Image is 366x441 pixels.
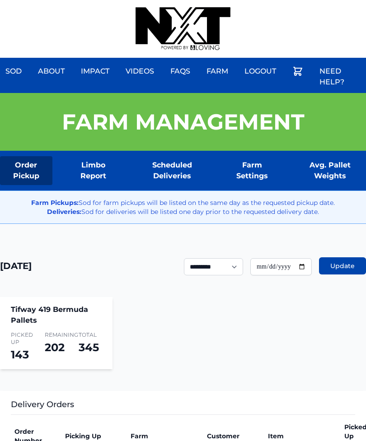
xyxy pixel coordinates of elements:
[136,7,230,51] img: nextdaysod.com Logo
[239,60,282,82] a: Logout
[11,348,29,361] span: 143
[11,304,102,326] h4: Tifway 419 Bermuda Pallets
[33,60,70,82] a: About
[120,60,160,82] a: Videos
[165,60,196,82] a: FAQs
[67,156,120,185] a: Limbo Report
[47,208,81,216] strong: Deliveries:
[11,398,355,415] h3: Delivery Orders
[11,331,34,346] span: Picked Up
[31,199,79,207] strong: Farm Pickups:
[319,257,366,274] button: Update
[79,331,102,339] span: Total
[79,341,99,354] span: 345
[45,331,68,339] span: Remaining
[134,156,210,185] a: Scheduled Deliveries
[225,156,279,185] a: Farm Settings
[62,111,305,133] h1: Farm Management
[294,156,366,185] a: Avg. Pallet Weights
[314,60,366,93] a: Need Help?
[45,341,65,354] span: 202
[201,60,234,82] a: Farm
[330,261,355,270] span: Update
[75,60,115,82] a: Impact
